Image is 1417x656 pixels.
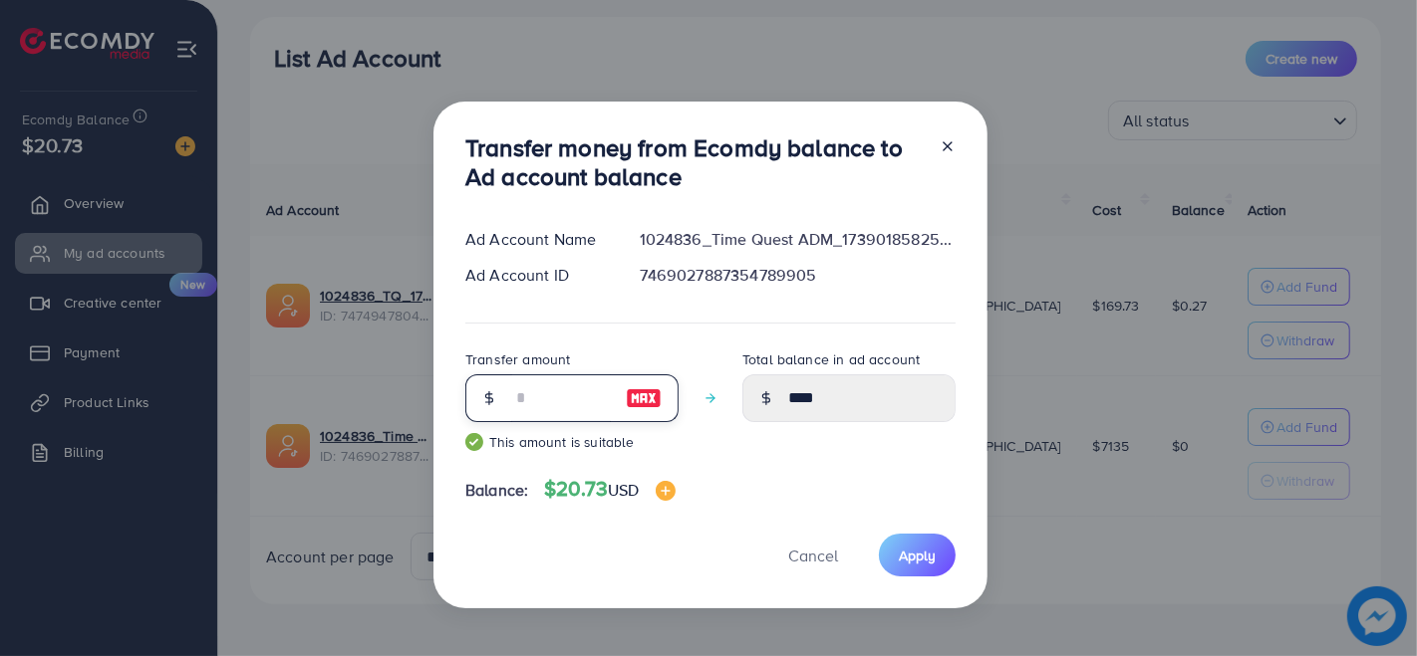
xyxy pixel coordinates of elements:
[742,349,920,369] label: Total balance in ad account
[544,477,675,502] h4: $20.73
[626,386,662,410] img: image
[608,479,639,501] span: USD
[465,133,924,191] h3: Transfer money from Ecomdy balance to Ad account balance
[465,349,570,369] label: Transfer amount
[624,228,972,251] div: 1024836_Time Quest ADM_1739018582569
[788,545,838,566] span: Cancel
[624,264,972,287] div: 7469027887354789905
[879,534,956,576] button: Apply
[465,432,679,452] small: This amount is suitable
[763,534,863,576] button: Cancel
[656,481,676,501] img: image
[899,546,936,565] span: Apply
[449,228,624,251] div: Ad Account Name
[465,433,483,451] img: guide
[449,264,624,287] div: Ad Account ID
[465,479,528,502] span: Balance:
